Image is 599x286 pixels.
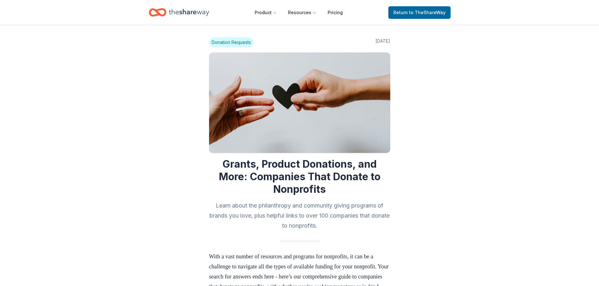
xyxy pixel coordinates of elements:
span: Return [393,9,446,16]
button: Product [250,6,282,19]
a: Home [149,5,209,20]
span: Donation Requests [209,37,253,47]
a: Returnto TheShareWay [388,6,451,19]
nav: Main [250,5,348,20]
h2: Learn about the philanthropy and community giving programs of brands you love, plus helpful links... [209,201,390,231]
span: [DATE] [375,37,390,47]
a: Pricing [323,6,348,19]
button: Resources [283,6,321,19]
h1: Grants, Product Donations, and More: Companies That Donate to Nonprofits [209,158,390,196]
span: to TheShareWay [409,10,446,15]
img: Image for Grants, Product Donations, and More: Companies That Donate to Nonprofits [209,52,390,153]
